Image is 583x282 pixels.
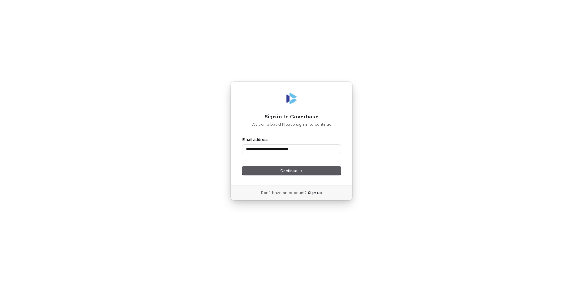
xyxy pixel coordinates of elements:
img: Coverbase [284,91,299,106]
a: Sign up [308,190,322,195]
label: Email address [242,137,269,142]
span: Don’t have an account? [261,190,307,195]
p: Welcome back! Please sign in to continue [242,121,341,127]
h1: Sign in to Coverbase [242,113,341,121]
span: Continue [280,168,303,173]
button: Continue [242,166,341,175]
